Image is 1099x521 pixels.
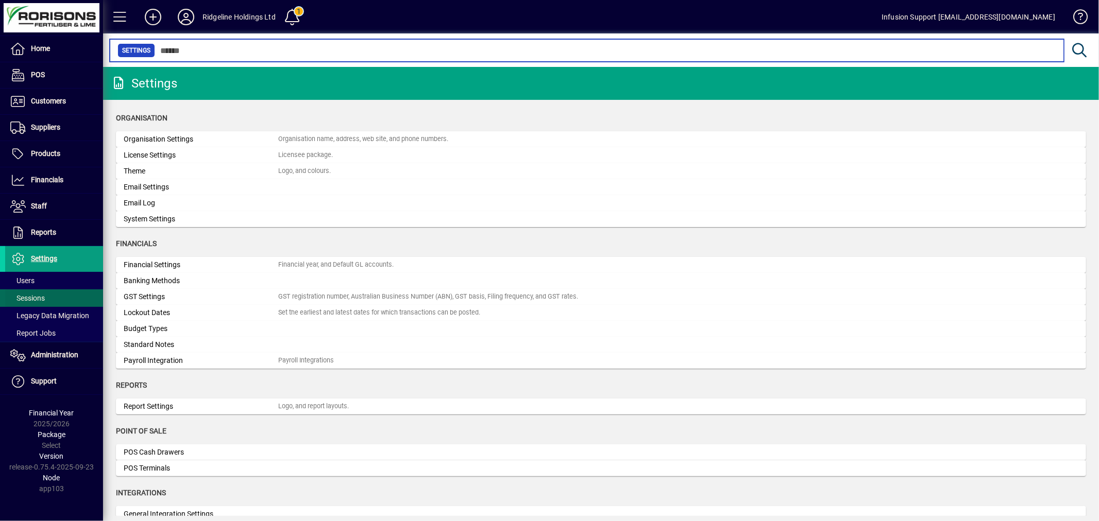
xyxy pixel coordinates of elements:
[278,166,331,176] div: Logo, and colours.
[5,36,103,62] a: Home
[278,402,349,411] div: Logo, and report layouts.
[5,194,103,219] a: Staff
[124,509,278,519] div: General Integration Settings
[124,134,278,145] div: Organisation Settings
[116,239,157,248] span: Financials
[124,275,278,286] div: Banking Methods
[116,427,166,435] span: Point of Sale
[5,89,103,114] a: Customers
[116,211,1086,227] a: System Settings
[31,123,60,131] span: Suppliers
[116,337,1086,353] a: Standard Notes
[278,308,480,318] div: Set the earliest and latest dates for which transactions can be posted.
[116,114,167,122] span: Organisation
[31,254,57,263] span: Settings
[31,97,66,105] span: Customers
[116,195,1086,211] a: Email Log
[31,228,56,236] span: Reports
[5,141,103,167] a: Products
[5,324,103,342] a: Report Jobs
[124,259,278,270] div: Financial Settings
[10,329,56,337] span: Report Jobs
[124,447,278,458] div: POS Cash Drawers
[116,257,1086,273] a: Financial SettingsFinancial year, and Default GL accounts.
[882,9,1055,25] div: Infusion Support [EMAIL_ADDRESS][DOMAIN_NAME]
[1066,2,1086,36] a: Knowledge Base
[29,409,74,417] span: Financial Year
[116,381,147,389] span: Reports
[31,202,47,210] span: Staff
[31,149,60,158] span: Products
[116,489,166,497] span: Integrations
[10,311,89,320] span: Legacy Data Migration
[170,8,202,26] button: Profile
[116,273,1086,289] a: Banking Methods
[278,292,578,302] div: GST registration number, Australian Business Number (ABN), GST basis, Filing frequency, and GST r...
[116,398,1086,414] a: Report SettingsLogo, and report layouts.
[124,355,278,366] div: Payroll Integration
[116,321,1086,337] a: Budget Types
[116,444,1086,460] a: POS Cash Drawers
[31,351,78,359] span: Administration
[40,452,64,460] span: Version
[10,276,35,285] span: Users
[10,294,45,302] span: Sessions
[278,356,334,366] div: Payroll Integrations
[5,62,103,88] a: POS
[124,401,278,412] div: Report Settings
[31,377,57,385] span: Support
[5,289,103,307] a: Sessions
[124,463,278,474] div: POS Terminals
[124,150,278,161] div: License Settings
[137,8,170,26] button: Add
[31,44,50,53] span: Home
[38,430,65,439] span: Package
[5,307,103,324] a: Legacy Data Migration
[116,305,1086,321] a: Lockout DatesSet the earliest and latest dates for which transactions can be posted.
[31,71,45,79] span: POS
[5,167,103,193] a: Financials
[278,134,448,144] div: Organisation name, address, web site, and phone numbers.
[124,182,278,193] div: Email Settings
[116,147,1086,163] a: License SettingsLicensee package.
[278,150,333,160] div: Licensee package.
[122,45,150,56] span: Settings
[124,291,278,302] div: GST Settings
[278,260,394,270] div: Financial year, and Default GL accounts.
[5,220,103,246] a: Reports
[202,9,276,25] div: Ridgeline Holdings Ltd
[124,166,278,177] div: Theme
[116,131,1086,147] a: Organisation SettingsOrganisation name, address, web site, and phone numbers.
[116,460,1086,476] a: POS Terminals
[124,339,278,350] div: Standard Notes
[124,198,278,209] div: Email Log
[124,323,278,334] div: Budget Types
[5,115,103,141] a: Suppliers
[111,75,177,92] div: Settings
[116,353,1086,369] a: Payroll IntegrationPayroll Integrations
[116,163,1086,179] a: ThemeLogo, and colours.
[31,176,63,184] span: Financials
[124,307,278,318] div: Lockout Dates
[43,474,60,482] span: Node
[116,289,1086,305] a: GST SettingsGST registration number, Australian Business Number (ABN), GST basis, Filing frequenc...
[5,342,103,368] a: Administration
[5,369,103,394] a: Support
[124,214,278,224] div: System Settings
[5,272,103,289] a: Users
[116,179,1086,195] a: Email Settings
